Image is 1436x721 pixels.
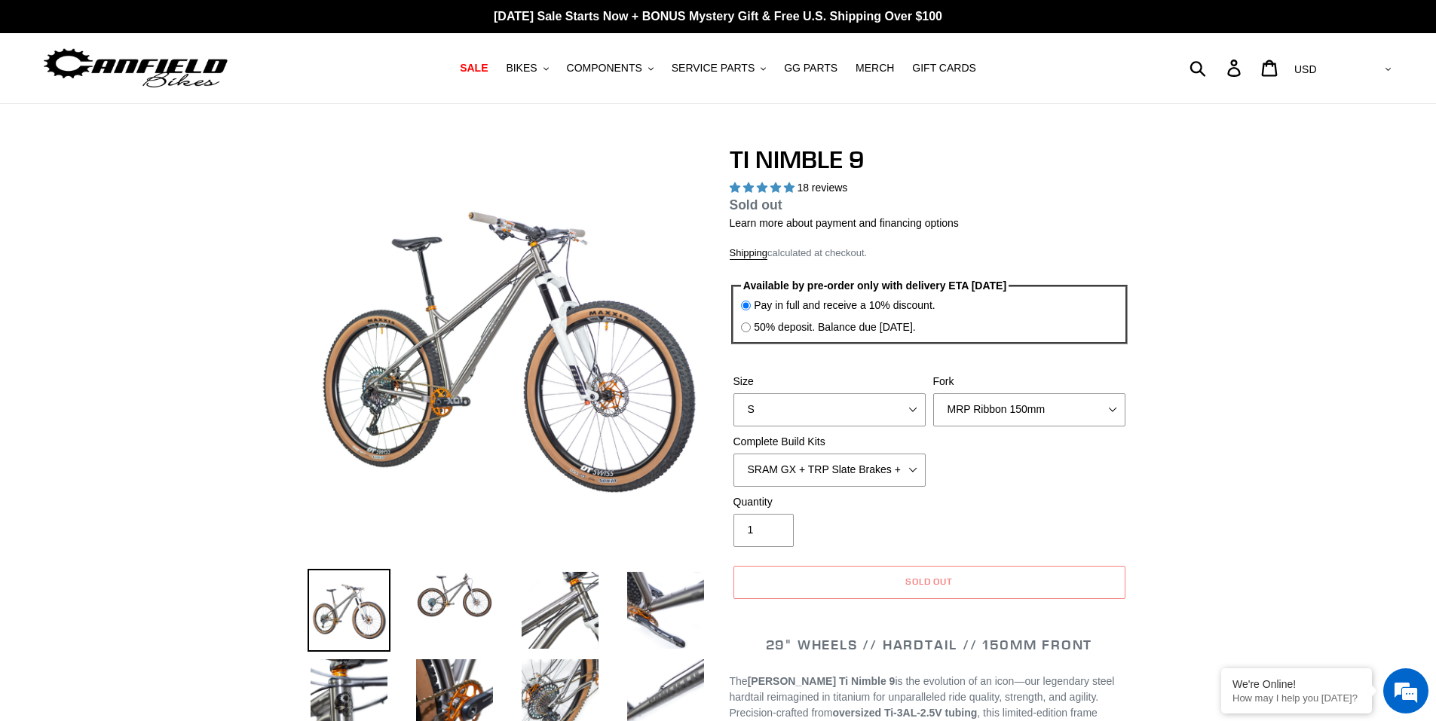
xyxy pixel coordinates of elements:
label: Complete Build Kits [733,434,926,450]
a: MERCH [848,58,902,78]
div: calculated at checkout. [730,246,1129,261]
span: GIFT CARDS [912,62,976,75]
a: Learn more about payment and financing options [730,217,959,229]
span: 29" WHEELS // HARDTAIL // 150MM FRONT [766,636,1093,653]
input: Search [1198,51,1236,84]
a: GG PARTS [776,58,845,78]
span: Sold out [905,576,954,587]
legend: Available by pre-order only with delivery ETA [DATE] [741,278,1009,294]
span: 18 reviews [797,182,847,194]
label: Quantity [733,494,926,510]
span: 4.89 stars [730,182,798,194]
a: SALE [452,58,495,78]
div: We're Online! [1232,678,1361,690]
p: How may I help you today? [1232,692,1361,704]
label: Fork [933,374,1125,390]
strong: [PERSON_NAME] Ti Nimble 9 [748,675,896,687]
img: Load image into Gallery viewer, TI NIMBLE 9 [624,569,707,652]
h1: TI NIMBLE 9 [730,145,1129,174]
button: SERVICE PARTS [664,58,773,78]
button: Sold out [733,566,1125,599]
span: SERVICE PARTS [672,62,755,75]
button: COMPONENTS [559,58,661,78]
span: Sold out [730,197,782,212]
img: Load image into Gallery viewer, TI NIMBLE 9 [308,569,390,652]
a: Shipping [730,247,768,260]
span: GG PARTS [784,62,837,75]
img: Load image into Gallery viewer, TI NIMBLE 9 [519,569,602,652]
strong: oversized Ti-3AL-2.5V tubing [832,707,977,719]
img: Load image into Gallery viewer, TI NIMBLE 9 [413,569,496,622]
span: BIKES [506,62,537,75]
span: MERCH [856,62,894,75]
span: COMPONENTS [567,62,642,75]
label: Size [733,374,926,390]
span: SALE [460,62,488,75]
button: BIKES [498,58,556,78]
label: Pay in full and receive a 10% discount. [754,298,935,313]
label: 50% deposit. Balance due [DATE]. [754,319,916,335]
img: Canfield Bikes [41,44,230,92]
a: GIFT CARDS [905,58,984,78]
